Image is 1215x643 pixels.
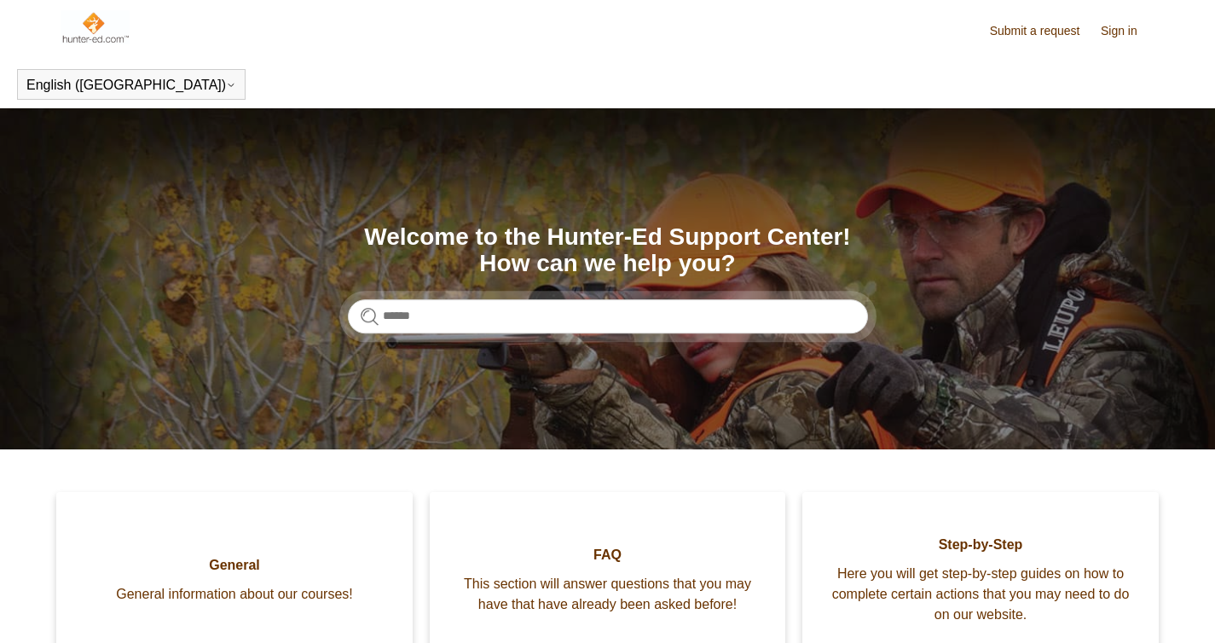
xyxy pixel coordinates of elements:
span: Here you will get step-by-step guides on how to complete certain actions that you may need to do ... [828,564,1133,625]
input: Search [348,299,868,333]
span: FAQ [455,545,761,565]
img: Hunter-Ed Help Center home page [61,10,130,44]
span: General [82,555,387,576]
a: Submit a request [990,22,1097,40]
h1: Welcome to the Hunter-Ed Support Center! How can we help you? [348,224,868,277]
a: Sign in [1101,22,1154,40]
div: Live chat [1158,586,1202,630]
button: English ([GEOGRAPHIC_DATA]) [26,78,236,93]
span: General information about our courses! [82,584,387,605]
span: This section will answer questions that you may have that have already been asked before! [455,574,761,615]
span: Step-by-Step [828,535,1133,555]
